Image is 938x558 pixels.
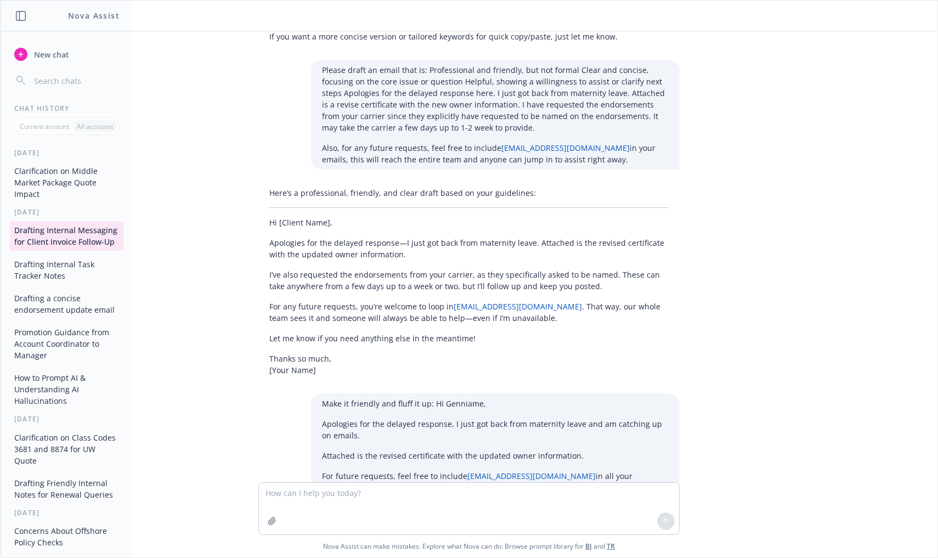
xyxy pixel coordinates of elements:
[10,255,123,285] button: Drafting Internal Task Tracker Notes
[501,143,630,153] a: [EMAIL_ADDRESS][DOMAIN_NAME]
[585,542,592,551] a: BI
[269,237,669,260] p: Apologies for the delayed response—I just got back from maternity leave. Attached is the revised ...
[32,73,119,88] input: Search chats
[68,10,120,21] h1: Nova Assist
[10,429,123,470] button: Clarification on Class Codes 3681 and 8874 for UW Quote
[322,64,669,133] p: Please draft an email that is: Professional and friendly, but not formal Clear and concise, focus...
[322,142,669,165] p: Also, for any future requests, feel free to include in your emails, this will reach the entire te...
[32,49,69,60] span: New chat
[269,301,669,324] p: For any future requests, you’re welcome to loop in . That way, our whole team sees it and someone...
[10,522,123,551] button: Concerns About Offshore Policy Checks
[77,122,114,131] p: All accounts
[322,450,669,461] p: Attached is the revised certificate with the updated owner information.
[10,44,123,64] button: New chat
[1,207,132,217] div: [DATE]
[454,301,582,312] a: [EMAIL_ADDRESS][DOMAIN_NAME]
[269,217,669,228] p: Hi [Client Name],
[322,398,669,409] p: Make it friendly and fluff it up: Hi Genniame,
[10,474,123,504] button: Drafting Friendly Internal Notes for Renewal Queries
[20,122,69,131] p: Current account
[10,289,123,319] button: Drafting a concise endorsement update email
[1,414,132,424] div: [DATE]
[467,471,596,481] a: [EMAIL_ADDRESS][DOMAIN_NAME]
[1,104,132,113] div: Chat History
[10,162,123,203] button: Clarification on Middle Market Package Quote Impact
[1,148,132,157] div: [DATE]
[269,332,669,344] p: Let me know if you need anything else in the meantime!
[5,535,933,557] span: Nova Assist can make mistakes. Explore what Nova can do: Browse prompt library for and
[10,323,123,364] button: Promotion Guidance from Account Coordinator to Manager
[269,187,669,199] p: Here’s a professional, friendly, and clear draft based on your guidelines:
[10,221,123,251] button: Drafting Internal Messaging for Client Invoice Follow-Up
[1,508,132,517] div: [DATE]
[322,470,669,493] p: For future requests, feel free to include in all your requests, this will reach the entire team, ...
[269,353,669,376] p: Thanks so much, [Your Name]
[607,542,615,551] a: TR
[10,369,123,410] button: How to Prompt AI & Understanding AI Hallucinations
[322,418,669,441] p: Apologies for the delayed response, I just got back from maternity leave and am catching up on em...
[269,269,669,292] p: I’ve also requested the endorsements from your carrier, as they specifically asked to be named. T...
